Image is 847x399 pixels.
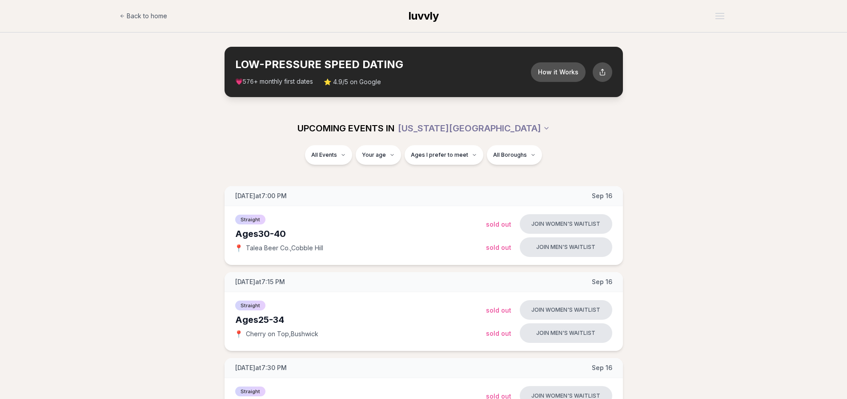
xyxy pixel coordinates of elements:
[592,191,612,200] span: Sep 16
[712,9,728,23] button: Open menu
[235,330,242,338] span: 📍
[246,244,323,252] span: Talea Beer Co. , Cobble Hill
[235,313,486,326] div: Ages 25-34
[235,57,531,72] h2: LOW-PRESSURE SPEED DATING
[246,330,318,338] span: Cherry on Top , Bushwick
[235,387,265,396] span: Straight
[243,78,254,85] span: 576
[520,323,612,343] button: Join men's waitlist
[297,122,394,134] span: UPCOMING EVENTS IN
[520,214,612,234] button: Join women's waitlist
[409,9,439,22] span: luvvly
[405,145,483,165] button: Ages I prefer to meet
[127,12,167,20] span: Back to home
[411,151,468,159] span: Ages I prefer to meet
[235,215,265,224] span: Straight
[120,7,167,25] a: Back to home
[592,363,612,372] span: Sep 16
[409,9,439,23] a: luvvly
[398,118,550,138] button: [US_STATE][GEOGRAPHIC_DATA]
[531,62,586,82] button: How it Works
[486,244,511,251] span: Sold Out
[305,145,352,165] button: All Events
[592,277,612,286] span: Sep 16
[235,277,285,286] span: [DATE] at 7:15 PM
[235,244,242,252] span: 📍
[235,363,287,372] span: [DATE] at 7:30 PM
[486,220,511,228] span: Sold Out
[235,77,313,86] span: 💗 + monthly first dates
[362,151,386,159] span: Your age
[235,301,265,310] span: Straight
[486,330,511,337] span: Sold Out
[356,145,401,165] button: Your age
[487,145,542,165] button: All Boroughs
[311,151,337,159] span: All Events
[235,191,287,200] span: [DATE] at 7:00 PM
[324,77,381,86] span: ⭐ 4.9/5 on Google
[493,151,527,159] span: All Boroughs
[520,300,612,320] button: Join women's waitlist
[486,306,511,314] span: Sold Out
[520,237,612,257] button: Join men's waitlist
[235,228,486,240] div: Ages 30-40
